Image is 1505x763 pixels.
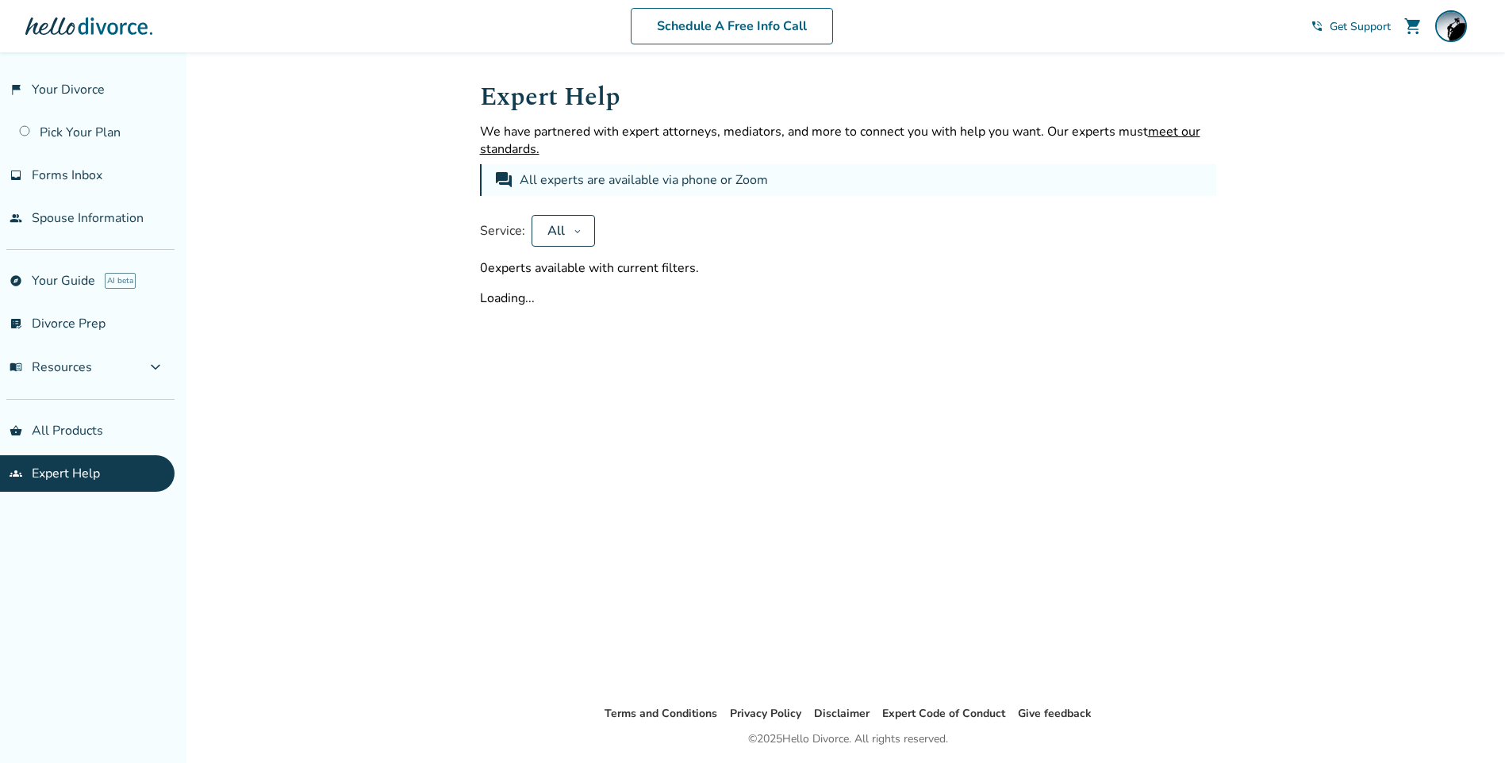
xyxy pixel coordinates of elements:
span: inbox [10,169,22,182]
div: All [545,222,567,240]
span: phone_in_talk [1311,20,1323,33]
span: Get Support [1330,19,1391,34]
div: 0 experts available with current filters. [480,259,1216,277]
li: Give feedback [1018,704,1092,723]
span: flag_2 [10,83,22,96]
h1: Expert Help [480,78,1216,117]
a: Expert Code of Conduct [882,706,1005,721]
span: forum [494,171,513,190]
span: groups [10,467,22,480]
span: AI beta [105,273,136,289]
span: Forms Inbox [32,167,102,184]
p: We have partnered with expert attorneys, mediators, and more to connect you with help you want. O... [480,123,1216,158]
a: Privacy Policy [730,706,801,721]
span: meet our standards. [480,123,1200,158]
span: menu_book [10,361,22,374]
a: phone_in_talkGet Support [1311,19,1391,34]
a: Terms and Conditions [605,706,717,721]
button: All [532,215,595,247]
li: Disclaimer [814,704,870,723]
div: © 2025 Hello Divorce. All rights reserved. [748,730,948,749]
span: Resources [10,358,92,376]
span: list_alt_check [10,317,22,330]
div: All experts are available via phone or Zoom [520,171,771,190]
span: explore [10,274,22,287]
img: Shillina Reaser [1435,10,1467,42]
span: shopping_cart [1403,17,1422,36]
div: Loading... [480,289,1216,307]
a: Schedule A Free Info Call [631,8,833,44]
span: people [10,212,22,224]
span: shopping_basket [10,424,22,437]
span: expand_more [146,358,165,377]
span: Service: [480,222,525,240]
